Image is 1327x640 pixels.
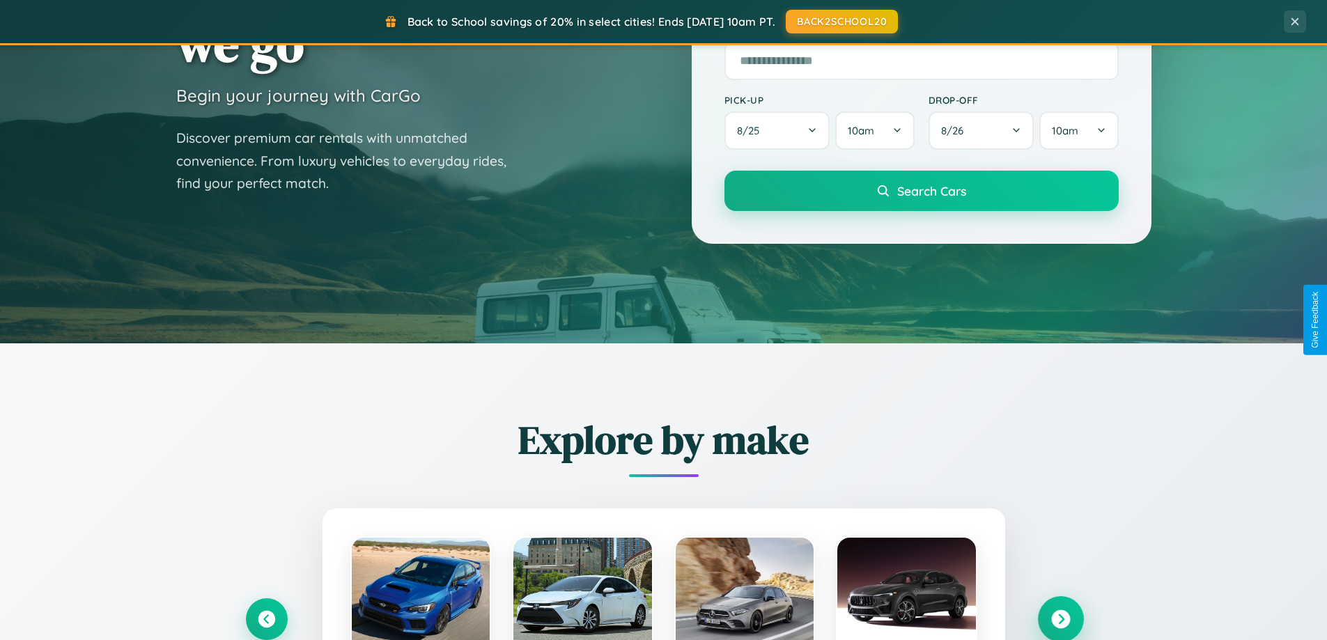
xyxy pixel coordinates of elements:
[929,94,1119,106] label: Drop-off
[724,171,1119,211] button: Search Cars
[848,124,874,137] span: 10am
[1310,292,1320,348] div: Give Feedback
[941,124,970,137] span: 8 / 26
[897,183,966,198] span: Search Cars
[737,124,766,137] span: 8 / 25
[176,85,421,106] h3: Begin your journey with CarGo
[724,94,915,106] label: Pick-up
[929,111,1034,150] button: 8/26
[408,15,775,29] span: Back to School savings of 20% in select cities! Ends [DATE] 10am PT.
[246,413,1082,467] h2: Explore by make
[176,127,525,195] p: Discover premium car rentals with unmatched convenience. From luxury vehicles to everyday rides, ...
[835,111,914,150] button: 10am
[1039,111,1118,150] button: 10am
[724,111,830,150] button: 8/25
[1052,124,1078,137] span: 10am
[786,10,898,33] button: BACK2SCHOOL20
